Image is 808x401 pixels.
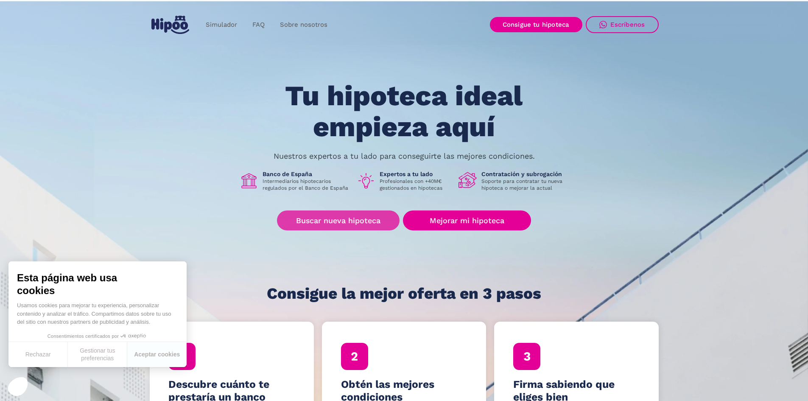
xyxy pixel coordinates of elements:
a: home [150,12,191,37]
a: Simulador [198,17,245,33]
p: Nuestros expertos a tu lado para conseguirte las mejores condiciones. [274,153,535,160]
a: Mejorar mi hipoteca [403,210,531,230]
a: Buscar nueva hipoteca [277,210,400,230]
p: Soporte para contratar tu nueva hipoteca o mejorar la actual [481,178,569,191]
a: Consigue tu hipoteca [490,17,582,32]
a: Sobre nosotros [272,17,335,33]
h1: Tu hipoteca ideal empieza aquí [243,81,565,142]
div: Escríbenos [610,21,645,28]
a: FAQ [245,17,272,33]
h1: Consigue la mejor oferta en 3 pasos [267,285,541,302]
h1: Expertos a tu lado [380,170,452,178]
p: Intermediarios hipotecarios regulados por el Banco de España [263,178,350,191]
h1: Contratación y subrogación [481,170,569,178]
h1: Banco de España [263,170,350,178]
a: Escríbenos [586,16,659,33]
p: Profesionales con +40M€ gestionados en hipotecas [380,178,452,191]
